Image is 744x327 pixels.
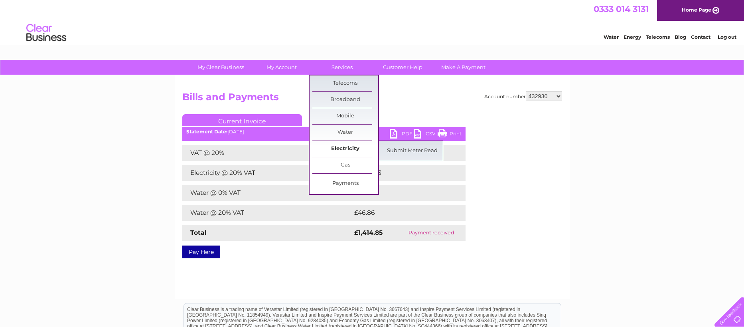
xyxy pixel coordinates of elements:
[604,34,619,40] a: Water
[370,60,436,75] a: Customer Help
[312,157,378,173] a: Gas
[26,21,67,45] img: logo.png
[309,60,375,75] a: Services
[182,114,302,126] a: Current Invoice
[718,34,736,40] a: Log out
[249,60,314,75] a: My Account
[182,145,352,161] td: VAT @ 20%
[624,34,641,40] a: Energy
[186,129,227,135] b: Statement Date:
[414,129,438,141] a: CSV
[352,205,450,221] td: £46.86
[354,229,383,236] strong: £1,414.85
[352,185,450,201] td: £119.34
[312,141,378,157] a: Electricity
[190,229,207,236] strong: Total
[312,125,378,141] a: Water
[379,143,445,159] a: Submit Meter Read
[390,129,414,141] a: PDF
[484,91,562,101] div: Account number
[352,165,453,181] td: £1,032.73
[312,92,378,108] a: Broadband
[182,205,352,221] td: Water @ 20% VAT
[430,60,496,75] a: Make A Payment
[188,60,254,75] a: My Clear Business
[184,4,561,39] div: Clear Business is a trading name of Verastar Limited (registered in [GEOGRAPHIC_DATA] No. 3667643...
[397,225,466,241] td: Payment received
[182,165,352,181] td: Electricity @ 20% VAT
[675,34,686,40] a: Blog
[182,185,352,201] td: Water @ 0% VAT
[312,75,378,91] a: Telecoms
[691,34,710,40] a: Contact
[312,176,378,192] a: Payments
[182,129,466,135] div: [DATE]
[312,108,378,124] a: Mobile
[438,129,462,141] a: Print
[182,91,562,107] h2: Bills and Payments
[182,246,220,258] a: Pay Here
[646,34,670,40] a: Telecoms
[594,4,649,14] a: 0333 014 3131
